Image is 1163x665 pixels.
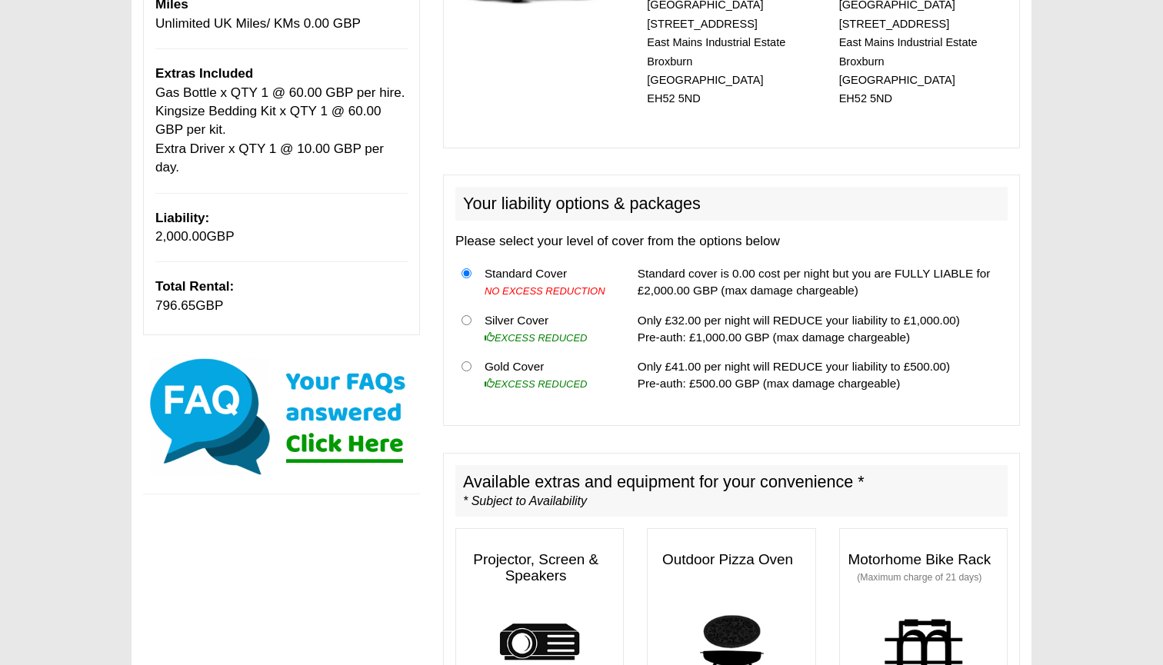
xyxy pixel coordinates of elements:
[463,494,587,507] i: * Subject to Availability
[631,259,1008,306] td: Standard cover is 0.00 cost per night but you are FULLY LIABLE for £2,000.00 GBP (max damage char...
[455,465,1008,517] h2: Available extras and equipment for your convenience *
[155,229,207,244] span: 2,000.00
[155,209,408,247] p: GBP
[455,232,1008,251] p: Please select your level of cover from the options below
[155,279,234,294] b: Total Rental:
[155,298,195,313] span: 796.65
[155,278,408,315] p: GBP
[485,332,588,344] i: EXCESS REDUCED
[155,66,253,81] b: Extras Included
[478,305,615,352] td: Silver Cover
[648,544,815,576] h3: Outdoor Pizza Oven
[840,544,1007,592] h3: Motorhome Bike Rack
[478,259,615,306] td: Standard Cover
[478,352,615,398] td: Gold Cover
[455,187,1008,221] h2: Your liability options & packages
[143,355,420,478] img: Click here for our most common FAQs
[631,305,1008,352] td: Only £32.00 per night will REDUCE your liability to £1,000.00) Pre-auth: £1,000.00 GBP (max damag...
[485,285,605,297] i: NO EXCESS REDUCTION
[155,211,209,225] b: Liability:
[631,352,1008,398] td: Only £41.00 per night will REDUCE your liability to £500.00) Pre-auth: £500.00 GBP (max damage ch...
[155,85,405,175] span: Gas Bottle x QTY 1 @ 60.00 GBP per hire. Kingsize Bedding Kit x QTY 1 @ 60.00 GBP per kit. Extra ...
[456,544,623,592] h3: Projector, Screen & Speakers
[857,572,981,583] small: (Maximum charge of 21 days)
[485,378,588,390] i: EXCESS REDUCED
